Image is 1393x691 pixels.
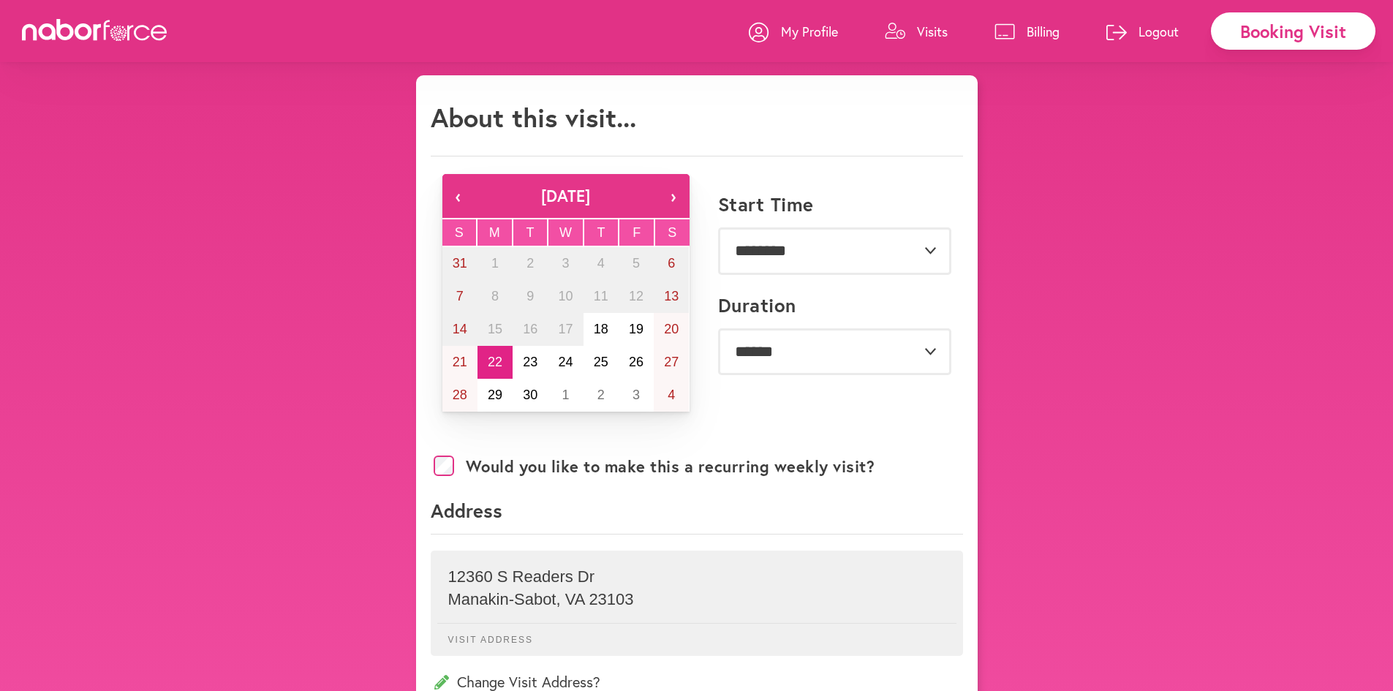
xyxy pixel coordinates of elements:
abbr: Sunday [455,225,464,240]
h1: About this visit... [431,102,636,133]
div: Booking Visit [1211,12,1375,50]
button: September 28, 2025 [442,379,477,412]
abbr: September 9, 2025 [526,289,534,303]
button: September 11, 2025 [584,280,619,313]
abbr: October 4, 2025 [668,388,675,402]
button: September 3, 2025 [548,247,583,280]
button: September 5, 2025 [619,247,654,280]
abbr: Tuesday [526,225,534,240]
label: Start Time [718,193,814,216]
abbr: September 15, 2025 [488,322,502,336]
button: September 13, 2025 [654,280,689,313]
button: September 9, 2025 [513,280,548,313]
abbr: Thursday [597,225,605,240]
button: October 2, 2025 [584,379,619,412]
a: Visits [885,10,948,53]
abbr: September 13, 2025 [664,289,679,303]
button: September 25, 2025 [584,346,619,379]
label: Duration [718,294,796,317]
abbr: October 1, 2025 [562,388,569,402]
abbr: September 10, 2025 [558,289,573,303]
p: Address [431,498,963,535]
p: 12360 S Readers Dr [448,567,945,586]
button: ‹ [442,174,475,218]
button: August 31, 2025 [442,247,477,280]
p: Manakin-Sabot , VA 23103 [448,590,945,609]
abbr: Wednesday [559,225,572,240]
button: September 16, 2025 [513,313,548,346]
button: September 21, 2025 [442,346,477,379]
button: September 26, 2025 [619,346,654,379]
abbr: Saturday [668,225,676,240]
abbr: September 28, 2025 [453,388,467,402]
button: October 3, 2025 [619,379,654,412]
abbr: Monday [489,225,500,240]
abbr: September 6, 2025 [668,256,675,271]
abbr: September 23, 2025 [523,355,537,369]
abbr: September 7, 2025 [456,289,464,303]
label: Would you like to make this a recurring weekly visit? [466,457,875,476]
button: [DATE] [475,174,657,218]
a: My Profile [749,10,838,53]
abbr: September 30, 2025 [523,388,537,402]
abbr: September 20, 2025 [664,322,679,336]
abbr: September 18, 2025 [594,322,608,336]
abbr: September 29, 2025 [488,388,502,402]
p: Visit Address [437,623,956,645]
button: September 14, 2025 [442,313,477,346]
button: October 1, 2025 [548,379,583,412]
abbr: September 16, 2025 [523,322,537,336]
abbr: September 2, 2025 [526,256,534,271]
button: October 4, 2025 [654,379,689,412]
button: › [657,174,690,218]
abbr: September 21, 2025 [453,355,467,369]
abbr: September 12, 2025 [629,289,643,303]
button: September 1, 2025 [477,247,513,280]
abbr: September 24, 2025 [558,355,573,369]
p: Billing [1027,23,1060,40]
button: September 17, 2025 [548,313,583,346]
button: September 10, 2025 [548,280,583,313]
abbr: September 14, 2025 [453,322,467,336]
abbr: August 31, 2025 [453,256,467,271]
abbr: October 3, 2025 [633,388,640,402]
a: Logout [1106,10,1179,53]
button: September 18, 2025 [584,313,619,346]
abbr: October 2, 2025 [597,388,605,402]
button: September 8, 2025 [477,280,513,313]
button: September 24, 2025 [548,346,583,379]
p: Logout [1139,23,1179,40]
button: September 30, 2025 [513,379,548,412]
button: September 19, 2025 [619,313,654,346]
button: September 22, 2025 [477,346,513,379]
button: September 15, 2025 [477,313,513,346]
abbr: September 4, 2025 [597,256,605,271]
abbr: September 27, 2025 [664,355,679,369]
button: September 7, 2025 [442,280,477,313]
abbr: September 19, 2025 [629,322,643,336]
abbr: September 1, 2025 [491,256,499,271]
p: Visits [917,23,948,40]
button: September 23, 2025 [513,346,548,379]
abbr: September 3, 2025 [562,256,569,271]
abbr: September 11, 2025 [594,289,608,303]
p: My Profile [781,23,838,40]
button: September 20, 2025 [654,313,689,346]
button: September 4, 2025 [584,247,619,280]
button: September 29, 2025 [477,379,513,412]
button: September 6, 2025 [654,247,689,280]
abbr: Friday [633,225,641,240]
abbr: September 5, 2025 [633,256,640,271]
a: Billing [994,10,1060,53]
button: September 27, 2025 [654,346,689,379]
abbr: September 22, 2025 [488,355,502,369]
button: September 12, 2025 [619,280,654,313]
abbr: September 25, 2025 [594,355,608,369]
abbr: September 17, 2025 [558,322,573,336]
abbr: September 26, 2025 [629,355,643,369]
button: September 2, 2025 [513,247,548,280]
abbr: September 8, 2025 [491,289,499,303]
